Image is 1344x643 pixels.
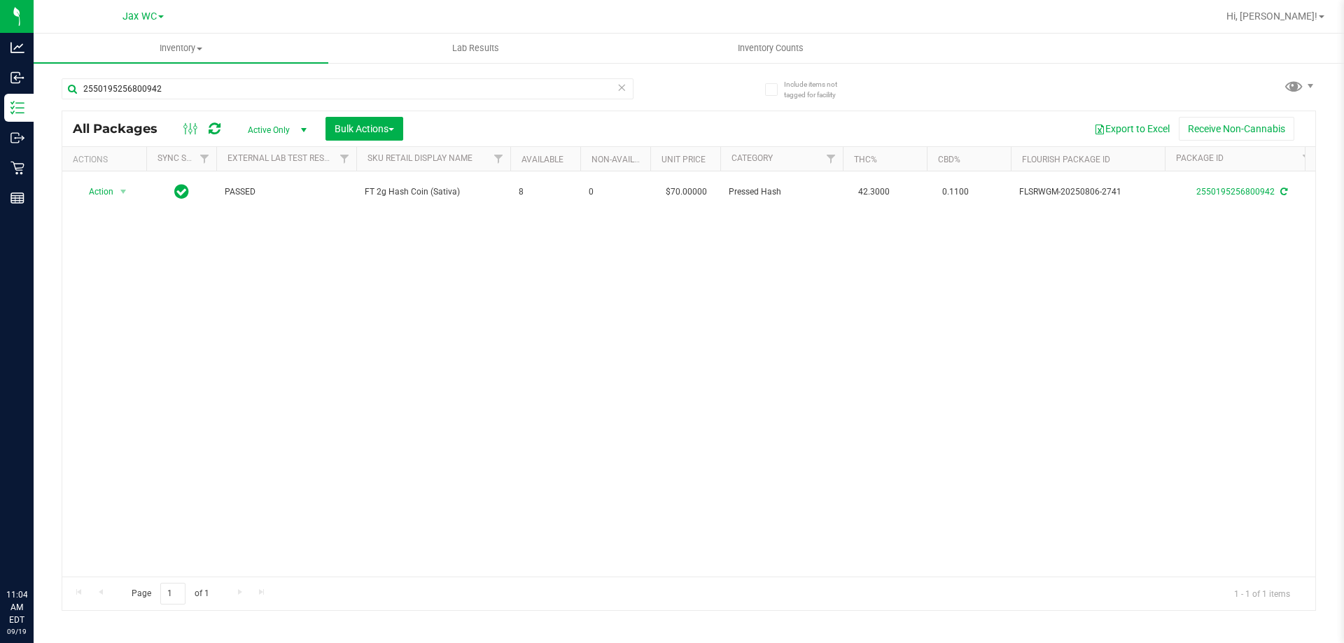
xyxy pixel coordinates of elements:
span: Include items not tagged for facility [784,79,854,100]
span: Hi, [PERSON_NAME]! [1226,10,1317,22]
a: Sync Status [157,153,211,163]
a: 2550195256800942 [1196,187,1275,197]
p: 11:04 AM EDT [6,588,27,626]
span: $70.00000 [659,182,714,202]
p: 09/19 [6,626,27,637]
span: In Sync [174,182,189,202]
span: 0 [589,185,642,199]
span: PASSED [225,185,348,199]
span: Jax WC [122,10,157,22]
inline-svg: Inbound [10,71,24,85]
span: Pressed Hash [729,185,834,199]
a: CBD% [938,155,960,164]
span: Action [76,182,114,202]
button: Export to Excel [1085,117,1179,141]
iframe: Resource center [14,531,56,573]
inline-svg: Outbound [10,131,24,145]
span: Bulk Actions [335,123,394,134]
inline-svg: Reports [10,191,24,205]
a: Package ID [1176,153,1224,163]
a: Available [521,155,563,164]
span: Lab Results [433,42,518,55]
a: Filter [487,147,510,171]
a: Flourish Package ID [1022,155,1110,164]
span: Page of 1 [120,583,220,605]
a: Non-Available [591,155,654,164]
a: Filter [820,147,843,171]
span: Sync from Compliance System [1278,187,1287,197]
a: Inventory Counts [623,34,918,63]
span: Clear [617,78,626,97]
span: 42.3000 [851,182,897,202]
inline-svg: Retail [10,161,24,175]
span: 0.1100 [935,182,976,202]
input: Search Package ID, Item Name, SKU, Lot or Part Number... [62,78,633,99]
inline-svg: Inventory [10,101,24,115]
span: FT 2g Hash Coin (Sativa) [365,185,502,199]
a: Inventory [34,34,328,63]
a: Sku Retail Display Name [367,153,472,163]
a: Filter [1296,147,1319,171]
a: Filter [333,147,356,171]
div: Actions [73,155,141,164]
span: select [115,182,132,202]
input: 1 [160,583,185,605]
span: All Packages [73,121,171,136]
inline-svg: Analytics [10,41,24,55]
a: External Lab Test Result [227,153,337,163]
button: Receive Non-Cannabis [1179,117,1294,141]
span: Inventory [34,42,328,55]
a: THC% [854,155,877,164]
a: Lab Results [328,34,623,63]
span: FLSRWGM-20250806-2741 [1019,185,1156,199]
a: Filter [193,147,216,171]
button: Bulk Actions [325,117,403,141]
span: Inventory Counts [719,42,822,55]
span: 8 [519,185,572,199]
a: Category [731,153,773,163]
a: Unit Price [661,155,706,164]
span: 1 - 1 of 1 items [1223,583,1301,604]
